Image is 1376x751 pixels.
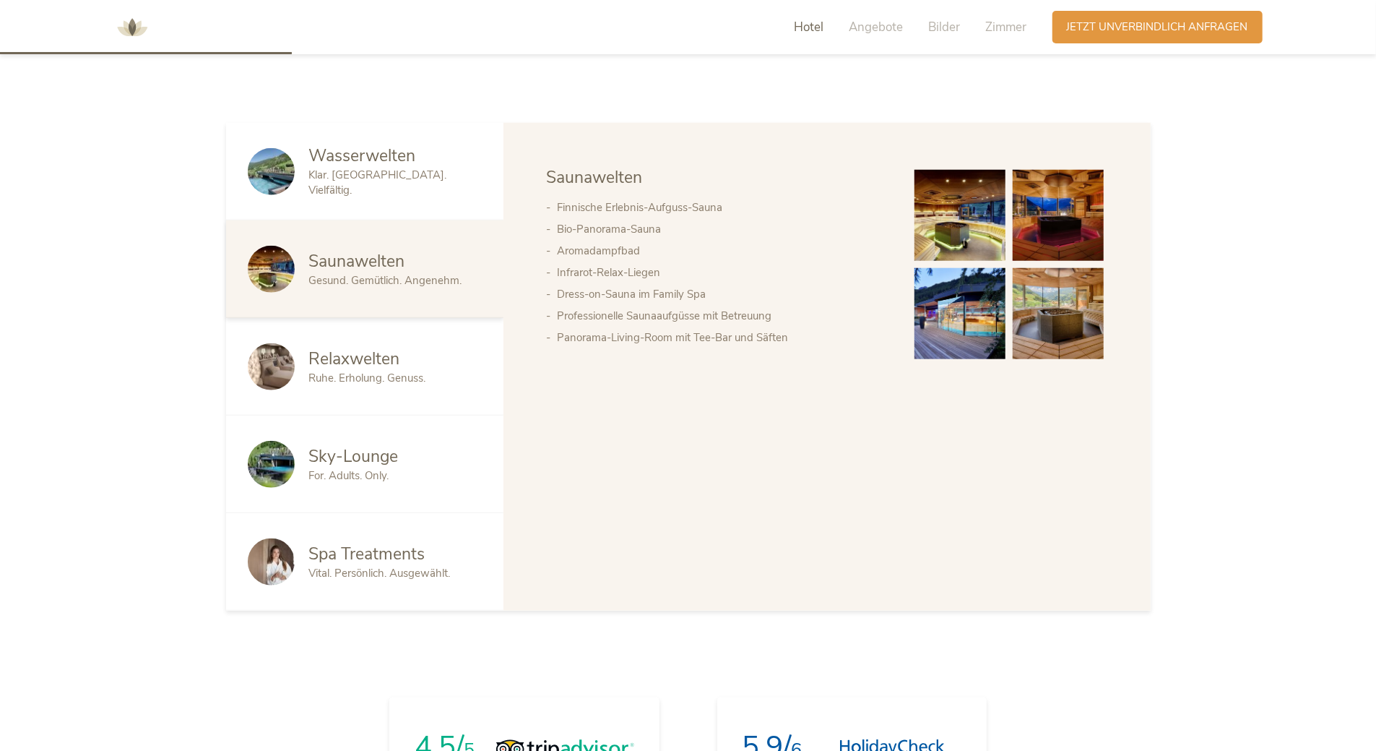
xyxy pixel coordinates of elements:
[558,262,886,283] li: Infrarot-Relax-Liegen
[309,566,451,580] span: Vital. Persönlich. Ausgewählt.
[309,371,426,385] span: Ruhe. Erholung. Genuss.
[309,273,462,288] span: Gesund. Gemütlich. Angenehm.
[309,468,389,483] span: For. Adults. Only.
[309,348,400,370] span: Relaxwelten
[929,19,961,35] span: Bilder
[558,218,886,240] li: Bio-Panorama-Sauna
[849,19,904,35] span: Angebote
[309,168,447,197] span: Klar. [GEOGRAPHIC_DATA]. Vielfältig.
[309,250,405,272] span: Saunawelten
[558,283,886,305] li: Dress-on-Sauna im Family Spa
[558,240,886,262] li: Aromadampfbad
[558,197,886,218] li: Finnische Erlebnis-Aufguss-Sauna
[309,145,416,167] span: Wasserwelten
[111,22,154,32] a: AMONTI & LUNARIS Wellnessresort
[547,166,643,189] span: Saunawelten
[309,543,425,565] span: Spa Treatments
[309,445,399,468] span: Sky-Lounge
[795,19,824,35] span: Hotel
[558,305,886,327] li: Professionelle Saunaaufgüsse mit Betreuung
[1067,20,1248,35] span: Jetzt unverbindlich anfragen
[986,19,1027,35] span: Zimmer
[558,327,886,348] li: Panorama-Living-Room mit Tee-Bar und Säften
[111,6,154,49] img: AMONTI & LUNARIS Wellnessresort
